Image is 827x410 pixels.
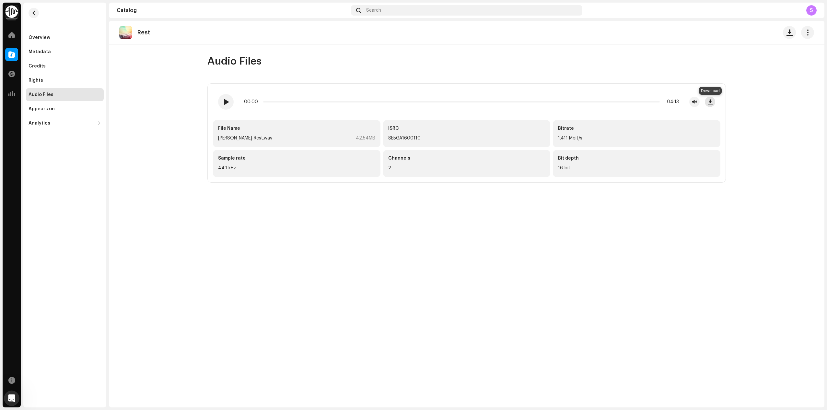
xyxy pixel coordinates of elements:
div: ISRC [388,125,545,132]
button: go back [4,3,17,15]
div: Appears on [29,106,55,112]
div: 1.411 Mbit/s [558,134,715,142]
button: Emoji-väljare [20,212,26,218]
div: 42.54MB [356,134,375,142]
re-m-nav-item: Rights [26,74,104,87]
div: Rights [29,78,43,83]
div: SE5GA1600110 [388,134,545,142]
re-m-nav-item: Metadata [26,45,104,58]
div: [PERSON_NAME]-Rest.wav [218,134,272,142]
div: Overview [29,35,50,40]
span: Audio Files [207,55,262,68]
div: Ah, I can now see that my team pitched 'Peace, Be Still' [DATE] on Spotify and Amazon, and Apple ... [5,30,106,108]
div: Audio Files [29,92,53,97]
div: Credits [29,64,46,69]
div: Liane säger… [5,151,124,184]
button: Skriv ett meddelande… [111,210,122,220]
textarea: Meddelande... [6,199,124,210]
re-m-nav-item: Audio Files [26,88,104,101]
div: File Name [218,125,375,132]
h1: Operator [31,3,54,8]
button: Hem [101,3,114,15]
button: Gif-väljare [31,212,36,218]
div: Sounds great, thanks! I was also thinking about the other track I mentioned, Harbour (UPC: 731648... [29,117,119,142]
div: 2 [388,164,545,172]
button: Start recording [41,212,46,218]
div: Perfect, thanks :) [80,187,119,194]
re-m-nav-item: Appears on [26,102,104,115]
div: 44.1 kHz [218,164,375,172]
div: Ah, I can now see that my team pitched 'Peace, Be Still' [DATE] on Spotify and Amazon, and Apple ... [10,34,101,104]
div: Bitrate [558,125,715,132]
div: S [806,5,817,16]
p: Teamet kan också hjälpa dig [31,8,91,15]
img: ddc66daa-16f3-4caa-8d42-ade6354c9d77 [119,26,132,39]
div: 00:00 [244,99,261,104]
img: 0f74c21f-6d1c-4dbc-9196-dbddad53419e [5,5,18,18]
iframe: Intercom live chat [4,391,19,406]
span: Search [366,8,381,13]
div: 04:13 [662,99,679,104]
div: 16-bit [558,164,715,172]
img: Profile image for Operator [18,4,29,14]
div: Stäng [114,3,125,14]
div: Channels [388,155,545,162]
div: Liane säger… [5,30,124,113]
div: Metadata [29,49,51,54]
div: Sounds great, thanks! I was also thinking about the other track I mentioned, Harbour (UPC: 731648... [23,113,124,146]
div: Sample rate [218,155,375,162]
div: Analytics [29,121,50,126]
div: Catalog [117,8,348,13]
div: Simon säger… [5,113,124,151]
re-m-nav-item: Overview [26,31,104,44]
p: Rest [137,29,150,36]
re-m-nav-dropdown: Analytics [26,117,104,130]
div: Simon säger… [5,184,124,203]
div: Bit depth [558,155,715,162]
re-m-nav-item: Credits [26,60,104,73]
div: Ah yes, sorry! I've just bumped that to the top of the pile so that will be pitched either [DATE]... [10,155,101,175]
div: Ah yes, sorry! I've just bumped that to the top of the pile so that will be pitched either [DATE]... [5,151,106,178]
button: Ladda upp bilaga [10,212,15,218]
div: Perfect, thanks :) [75,184,124,198]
